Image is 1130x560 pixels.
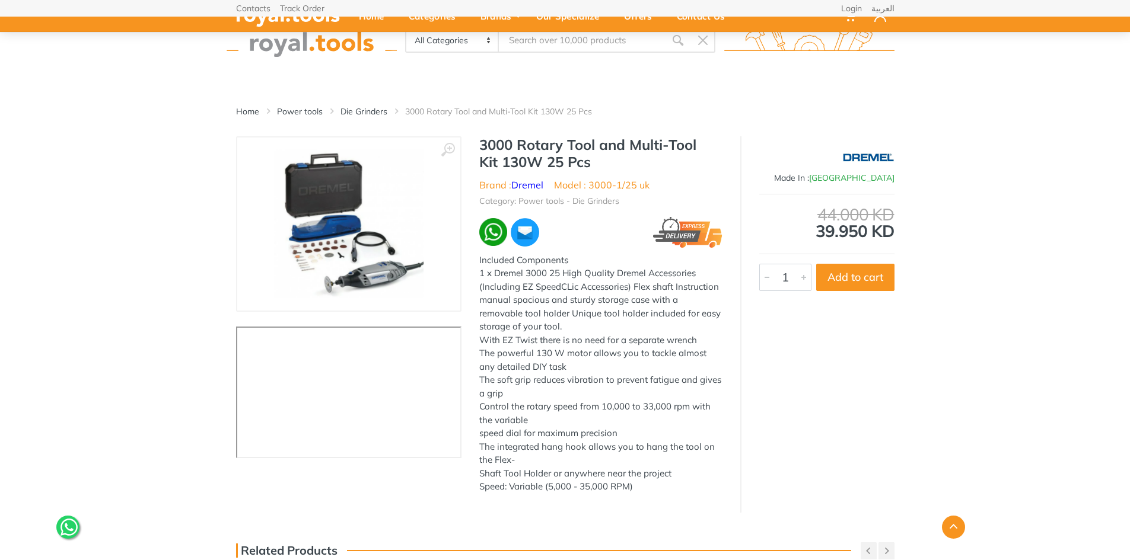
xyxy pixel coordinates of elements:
a: العربية [871,4,895,12]
a: Power tools [277,105,323,117]
li: Model : 3000-1/25 uk [554,178,650,192]
a: Home [236,105,259,117]
img: Royal Tools - 3000 Rotary Tool and Multi-Tool Kit 130W 25 Pcs [274,149,424,299]
img: royal.tools Logo [724,24,895,57]
nav: breadcrumb [236,105,895,117]
span: [GEOGRAPHIC_DATA] [809,172,895,183]
img: Dremel [842,142,895,172]
div: Included Components 1 x Dremel 3000 25 High Quality Dremel Accessories (Including EZ SpeedCLic Ac... [479,254,722,494]
a: Dremel [511,179,543,191]
img: ma.webp [510,217,540,248]
button: Add to cart [816,264,895,291]
a: Login [841,4,862,12]
li: 3000 Rotary Tool and Multi-Tool Kit 130W 25 Pcs [405,105,610,117]
div: Made In : [759,172,895,184]
div: 44.000 KD [759,206,895,223]
a: Track Order [280,4,324,12]
img: express.png [653,217,722,248]
h1: 3000 Rotary Tool and Multi-Tool Kit 130W 25 Pcs [479,136,722,171]
a: Die Grinders [340,105,387,117]
a: Contacts [236,4,270,12]
img: royal.tools Logo [227,24,397,57]
li: Category: Power tools - Die Grinders [479,195,619,207]
li: Brand : [479,178,543,192]
div: 39.950 KD [759,206,895,239]
img: wa.webp [479,218,507,246]
input: Site search [499,28,665,53]
h3: Related Products [236,543,338,558]
select: Category [406,29,499,52]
